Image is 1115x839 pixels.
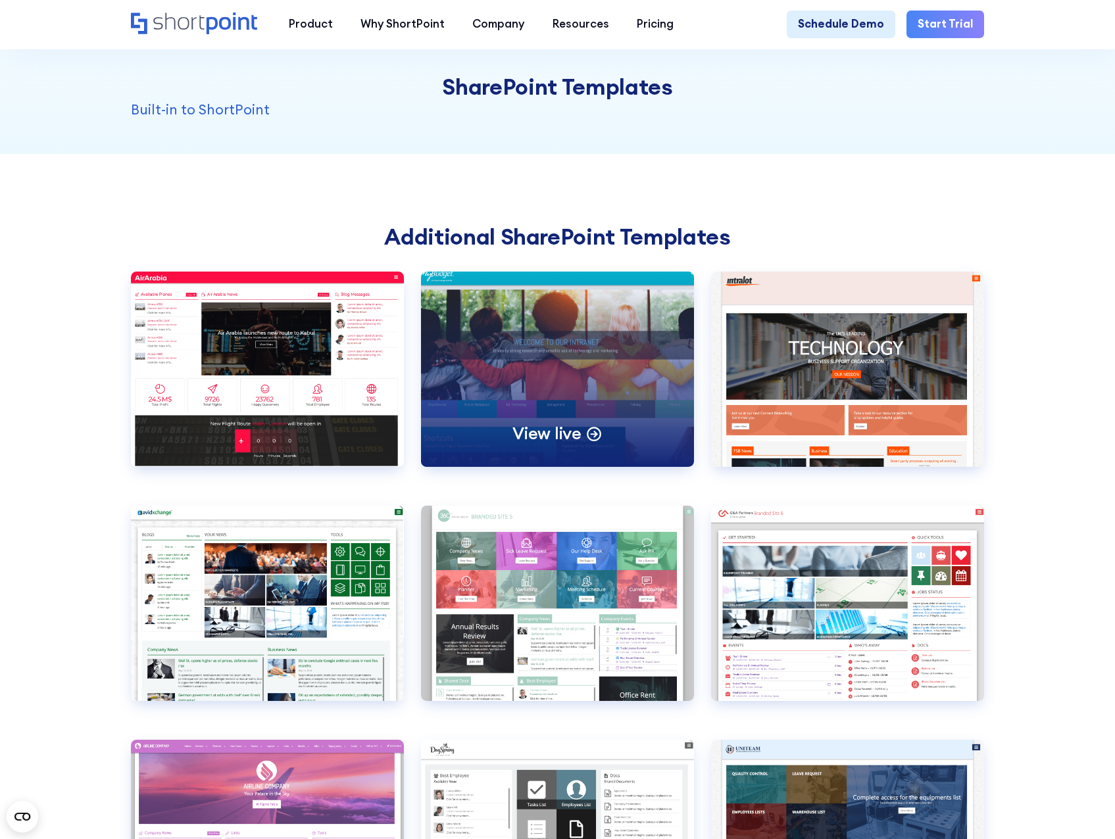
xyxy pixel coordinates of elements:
a: Branded Site 2View live [421,272,694,489]
a: Schedule Demo [787,11,895,38]
a: Resources [539,11,623,38]
a: Branded Site 1 [131,272,404,489]
div: Resources [553,16,609,32]
a: Branded Site 5 [421,506,694,723]
div: Why ShortPoint [360,16,445,32]
h2: SharePoint Templates [131,74,984,99]
div: Product [289,16,333,32]
a: Branded Site 6 [711,506,984,723]
a: Pricing [623,11,687,38]
p: Built-in to ShortPoint [131,99,984,120]
a: Why ShortPoint [347,11,458,38]
a: Branded Site 4 [131,506,404,723]
button: Open CMP widget [7,801,38,832]
a: Start Trial [906,11,984,38]
a: Home [131,12,260,37]
div: Pricing [637,16,674,32]
div: Company [472,16,524,32]
iframe: Chat Widget [1049,776,1115,839]
a: Product [274,11,346,38]
h2: Additional SharePoint Templates [131,224,984,249]
a: Branded Site 3 [711,272,984,489]
p: View live [512,423,582,444]
a: Company [458,11,538,38]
